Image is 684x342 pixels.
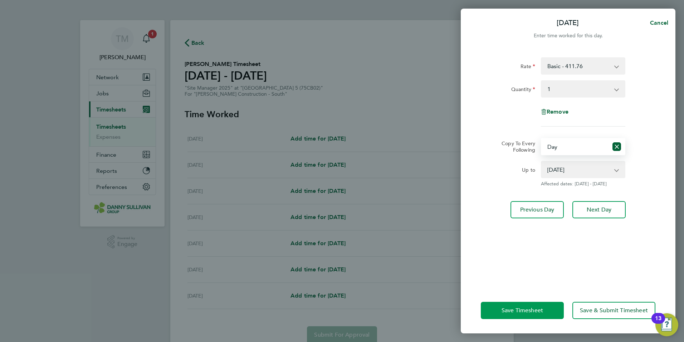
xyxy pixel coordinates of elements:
label: Copy To Every Following [496,140,535,153]
label: Up to [522,167,535,175]
button: Reset selection [612,139,621,155]
button: Save & Submit Timesheet [572,302,655,319]
span: Cancel [648,19,668,26]
button: Previous Day [510,201,564,218]
span: Previous Day [520,206,554,213]
span: Save Timesheet [502,307,543,314]
button: Open Resource Center, 13 new notifications [655,313,678,336]
button: Save Timesheet [481,302,564,319]
label: Rate [521,63,535,72]
div: Enter time worked for this day. [461,32,675,40]
div: 13 [655,318,661,328]
span: Next Day [587,206,611,213]
button: Next Day [572,201,626,218]
label: Quantity [511,86,535,95]
span: Save & Submit Timesheet [580,307,648,314]
p: [DATE] [557,18,579,28]
button: Remove [541,109,568,115]
span: Remove [547,108,568,115]
span: Affected dates: [DATE] - [DATE] [541,181,625,187]
button: Cancel [639,16,675,30]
